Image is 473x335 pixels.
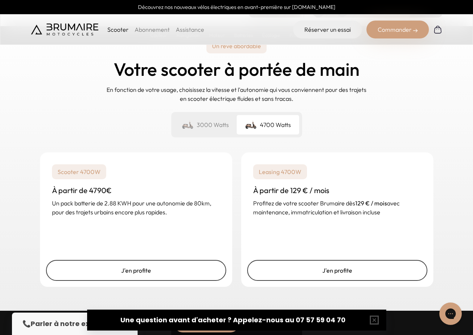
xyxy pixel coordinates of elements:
a: Abonnement [135,26,170,33]
strong: 129 € / mois [355,199,387,207]
a: J'en profite [247,260,427,281]
iframe: Gorgias live chat messenger [436,300,466,328]
a: Assistance [176,26,204,33]
div: 3000 Watts [174,115,237,134]
p: Un pack batterie de 2.88 KWH pour une autonomie de 80km, pour des trajets urbains encore plus rap... [52,199,220,217]
h3: À partir de 129 € / mois [253,185,421,196]
p: Scooter [107,25,129,34]
a: Réserver un essai [293,21,362,38]
p: Profitez de votre scooter Brumaire dès avec maintenance, immatriculation et livraison incluse [253,199,421,217]
img: Panier [433,25,442,34]
a: J'en profite [46,260,226,281]
p: Leasing 4700W [253,164,307,179]
img: Brumaire Motocycles [31,24,98,35]
img: right-arrow-2.png [413,28,418,33]
h2: Votre scooter à portée de main [114,59,359,79]
p: En fonction de votre usage, choisissez la vitesse et l'autonomie qui vous conviennent pour des tr... [106,85,368,103]
p: Scooter 4700W [52,164,106,179]
div: Commander [366,21,429,38]
h3: À partir de 4790€ [52,185,220,196]
div: 4700 Watts [237,115,299,134]
p: Un rêve abordable [206,38,267,53]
